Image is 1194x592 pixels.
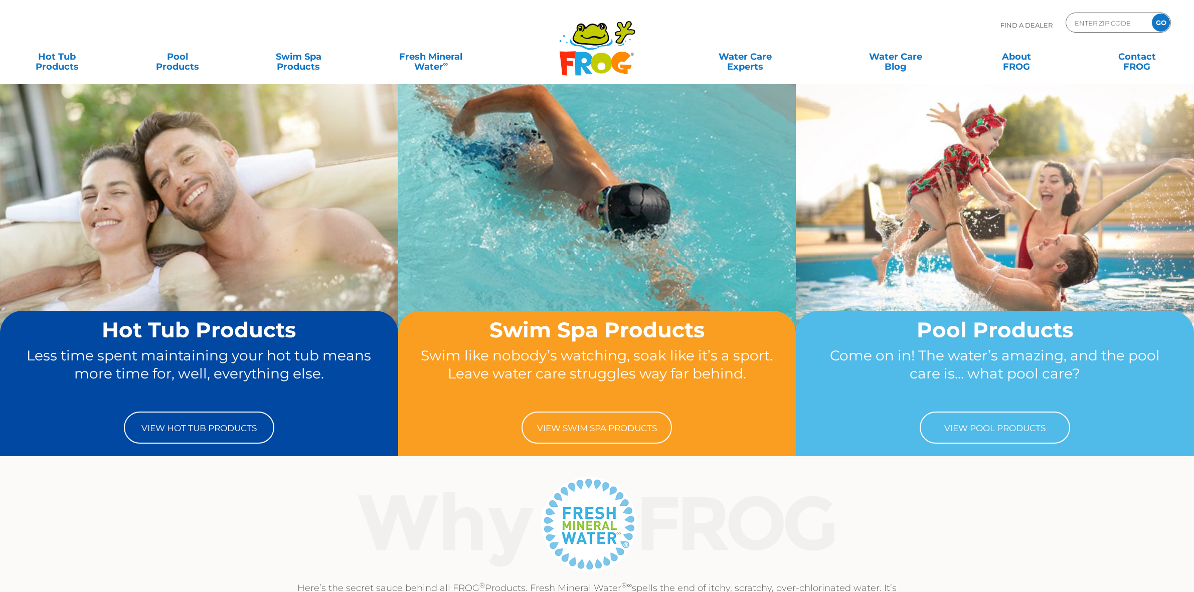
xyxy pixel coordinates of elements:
[417,318,777,341] h2: Swim Spa Products
[338,474,856,574] img: Why Frog
[398,84,796,381] img: home-banner-swim-spa-short
[920,412,1070,444] a: View Pool Products
[815,346,1175,402] p: Come on in! The water’s amazing, and the pool care is… what pool care?
[1000,13,1053,38] p: Find A Dealer
[19,346,379,402] p: Less time spent maintaining your hot tub means more time for, well, everything else.
[1152,14,1170,32] input: GO
[669,47,821,67] a: Water CareExperts
[621,581,632,589] sup: ®∞
[479,581,485,589] sup: ®
[1090,47,1184,67] a: ContactFROG
[796,84,1194,381] img: home-banner-pool-short
[124,412,274,444] a: View Hot Tub Products
[815,318,1175,341] h2: Pool Products
[969,47,1063,67] a: AboutFROG
[848,47,942,67] a: Water CareBlog
[10,47,104,67] a: Hot TubProducts
[1074,16,1141,30] input: Zip Code Form
[443,60,448,68] sup: ∞
[417,346,777,402] p: Swim like nobody’s watching, soak like it’s a sport. Leave water care struggles way far behind.
[252,47,346,67] a: Swim SpaProducts
[522,412,672,444] a: View Swim Spa Products
[131,47,225,67] a: PoolProducts
[372,47,489,67] a: Fresh MineralWater∞
[19,318,379,341] h2: Hot Tub Products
